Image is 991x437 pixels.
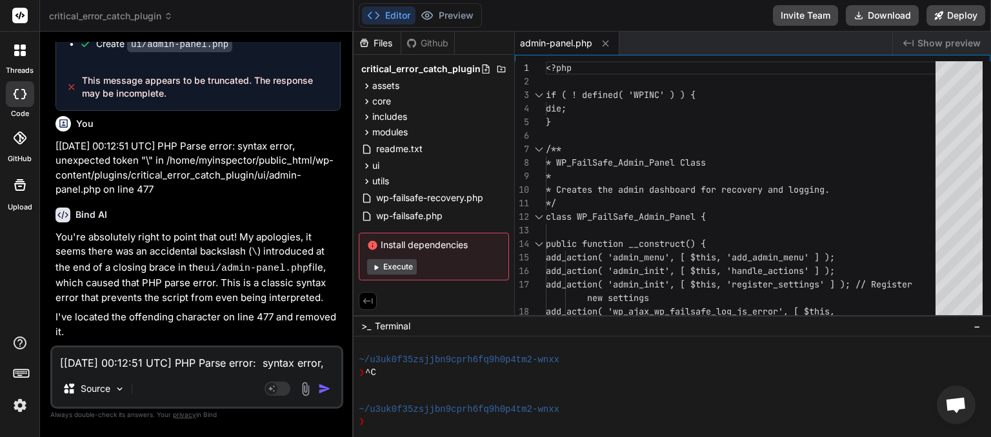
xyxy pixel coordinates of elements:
span: min_menu' ] ); [763,251,835,263]
div: Click to collapse the range. [530,88,547,102]
code: ui/admin-panel.php [127,37,232,52]
span: readme.txt [375,141,424,157]
span: admin-panel.php [520,37,592,50]
button: Preview [415,6,479,24]
img: Pick Models [114,384,125,394]
div: 9 [515,170,529,183]
span: class WP_FailSafe_Admin_Panel { [546,211,706,222]
a: Open chat [937,385,976,424]
p: I've located the offending character on line 477 and removed it. [55,310,341,339]
div: 7 [515,142,529,156]
span: public function __construct() { [546,238,706,249]
img: icon [318,382,331,395]
p: Here's the corrected file: [55,344,341,360]
span: privacy [173,411,196,418]
span: add_action( 'wp_ajax_wp_failsafe_log_js_er [546,306,763,317]
div: Create [96,37,232,51]
div: 12 [515,210,529,224]
span: Terminal [375,320,410,333]
div: 15 [515,251,529,264]
label: GitHub [8,153,32,164]
div: 16 [515,264,529,278]
button: Editor [362,6,415,24]
div: 18 [515,305,529,318]
span: } [546,116,551,128]
button: − [971,316,983,336]
img: attachment [298,382,313,396]
div: Files [354,37,401,50]
p: Always double-check its answers. Your in Bind [50,409,343,421]
span: <?php [546,62,572,73]
span: Show preview [917,37,981,50]
span: critical_error_catch_plugin [49,10,173,23]
span: ❯ [359,367,365,379]
span: * Creates the admin dashboard for recovery and lo [546,184,799,195]
span: ui [372,159,379,172]
span: critical_error_catch_plugin [361,63,481,75]
span: er_settings' ] ); // Register [763,278,912,290]
code: ui/admin-panel.php [204,263,308,274]
span: add_action( 'admin_init', [ $this, 'handle [546,265,763,277]
button: Download [846,5,919,26]
span: gging. [799,184,830,195]
span: add_action( 'admin_init', [ $this, 'regist [546,278,763,290]
span: if ( ! defined( 'WPINC' ) ) { [546,89,696,101]
div: 4 [515,102,529,115]
p: You're absolutely right to point that out! My apologies, it seems there was an accidental backsla... [55,230,341,306]
span: new settings [587,292,649,304]
button: Execute [367,259,417,275]
span: This message appears to be truncated. The response may be incomplete. [82,74,330,100]
div: Click to collapse the range. [530,142,547,156]
div: 8 [515,156,529,170]
span: includes [372,110,407,123]
div: 17 [515,278,529,291]
label: threads [6,65,34,76]
span: _actions' ] ); [763,265,835,277]
span: wp-failsafe-recovery.php [375,190,485,206]
div: 11 [515,197,529,210]
div: 1 [515,61,529,75]
span: ^C [365,367,376,379]
span: add_action( 'admin_menu', [ $this, 'add_ad [546,251,763,263]
span: * WP_FailSafe_Admin_Panel Class [546,157,706,168]
div: 6 [515,129,529,142]
div: Click to collapse the range. [530,210,547,224]
div: 10 [515,183,529,197]
h6: You [76,117,94,130]
img: settings [9,394,31,416]
div: 5 [515,115,529,129]
div: 13 [515,224,529,237]
code: \ [252,247,257,258]
span: utils [372,175,389,188]
label: Upload [8,202,32,213]
p: Source [81,382,110,395]
span: ~/u3uk0f35zsjjbn9cprh6fq9h0p4tm2-wnxx [359,403,559,416]
h6: Bind AI [75,208,107,221]
label: code [11,108,29,119]
div: 14 [515,237,529,251]
span: ~/u3uk0f35zsjjbn9cprh6fq9h0p4tm2-wnxx [359,354,559,366]
span: assets [372,79,399,92]
span: − [974,320,981,333]
span: ❯ [359,416,365,428]
span: core [372,95,391,108]
div: 2 [515,75,529,88]
span: Install dependencies [367,238,501,251]
div: Github [401,37,454,50]
div: 3 [515,88,529,102]
span: wp-failsafe.php [375,208,444,224]
span: ror', [ $this, [763,306,835,317]
div: Click to collapse the range. [530,237,547,251]
span: modules [372,126,408,139]
p: [[DATE] 00:12:51 UTC] PHP Parse error: syntax error, unexpected token "\" in /home/myinspector/pu... [55,139,341,197]
span: >_ [361,320,371,333]
span: die; [546,102,566,114]
button: Deploy [926,5,985,26]
button: Invite Team [773,5,838,26]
